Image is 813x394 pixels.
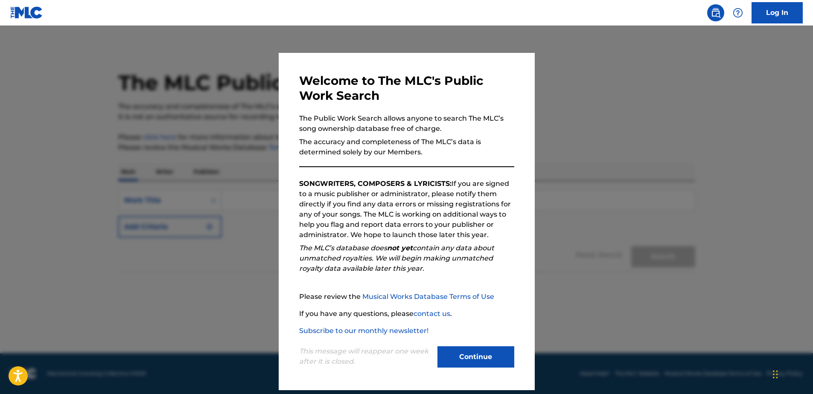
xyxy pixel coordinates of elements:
[299,73,514,103] h3: Welcome to The MLC's Public Work Search
[773,362,778,387] div: Drag
[299,292,514,302] p: Please review the
[733,8,743,18] img: help
[770,353,813,394] iframe: Chat Widget
[299,113,514,134] p: The Public Work Search allows anyone to search The MLC’s song ownership database free of charge.
[387,244,413,252] strong: not yet
[299,309,514,319] p: If you have any questions, please .
[362,293,494,301] a: Musical Works Database Terms of Use
[299,244,494,272] em: The MLC’s database does contain any data about unmatched royalties. We will begin making unmatche...
[299,179,514,240] p: If you are signed to a music publisher or administrator, please notify them directly if you find ...
[10,6,43,19] img: MLC Logo
[707,4,724,21] a: Public Search
[752,2,803,23] a: Log In
[299,137,514,157] p: The accuracy and completeness of The MLC’s data is determined solely by our Members.
[711,8,721,18] img: search
[414,310,450,318] a: contact us
[299,346,432,367] p: This message will reappear one week after it is closed.
[299,327,428,335] a: Subscribe to our monthly newsletter!
[437,346,514,368] button: Continue
[729,4,746,21] div: Help
[299,180,452,188] strong: SONGWRITERS, COMPOSERS & LYRICISTS:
